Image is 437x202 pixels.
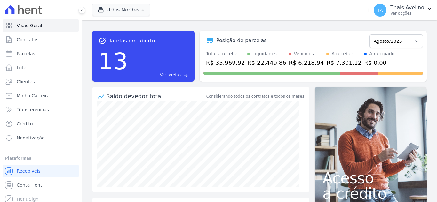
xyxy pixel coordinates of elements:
[216,37,267,44] div: Posição de parcelas
[3,61,79,74] a: Lotes
[17,93,50,99] span: Minha Carteira
[131,72,188,78] a: Ver tarefas east
[160,72,181,78] span: Ver tarefas
[364,58,394,67] div: R$ 0,00
[3,131,79,144] a: Negativação
[322,170,419,186] span: Acesso
[369,1,437,19] button: TA Thais Avelino Ver opções
[5,154,76,162] div: Plataformas
[183,73,188,78] span: east
[106,92,205,101] div: Saldo devedor total
[17,135,45,141] span: Negativação
[3,47,79,60] a: Parcelas
[377,8,383,12] span: TA
[206,50,245,57] div: Total a receber
[3,19,79,32] a: Visão Geral
[17,79,35,85] span: Clientes
[3,117,79,130] a: Crédito
[109,37,155,45] span: Tarefas em aberto
[99,45,128,78] div: 13
[3,165,79,177] a: Recebíveis
[369,50,394,57] div: Antecipado
[247,58,286,67] div: R$ 22.449,86
[294,50,314,57] div: Vencidos
[390,11,424,16] p: Ver opções
[289,58,324,67] div: R$ 6.218,94
[326,58,362,67] div: R$ 7.301,12
[17,64,29,71] span: Lotes
[17,168,41,174] span: Recebíveis
[322,186,419,201] span: a crédito
[3,103,79,116] a: Transferências
[99,37,106,45] span: task_alt
[3,33,79,46] a: Contratos
[17,107,49,113] span: Transferências
[3,179,79,191] a: Conta Hent
[206,94,304,99] div: Considerando todos os contratos e todos os meses
[390,4,424,11] p: Thais Avelino
[17,50,35,57] span: Parcelas
[252,50,277,57] div: Liquidados
[92,4,150,16] button: Urbis Nordeste
[331,50,353,57] div: A receber
[17,36,38,43] span: Contratos
[3,75,79,88] a: Clientes
[3,89,79,102] a: Minha Carteira
[17,182,42,188] span: Conta Hent
[206,58,245,67] div: R$ 35.969,92
[17,121,33,127] span: Crédito
[17,22,42,29] span: Visão Geral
